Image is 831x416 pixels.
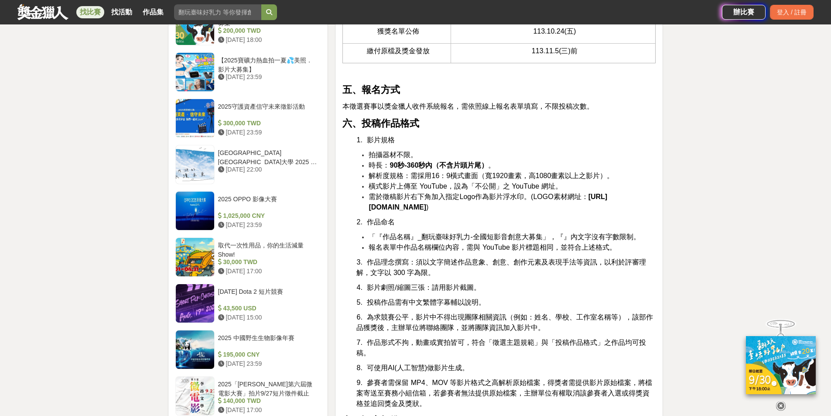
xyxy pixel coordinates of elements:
[218,211,318,220] div: 1,025,000 CNY
[175,191,321,230] a: 2025 OPPO 影像大賽 1,025,000 CNY [DATE] 23:59
[218,119,318,128] div: 300,000 TWD
[218,241,318,258] div: 取代一次性用品，你的生活減量 Show!
[356,364,362,371] span: 8.
[174,4,261,20] input: 翻玩臺味好乳力 等你發揮創意！
[356,136,362,144] span: 1.
[770,5,814,20] div: 登入 / 註冊
[218,102,318,119] div: 2025守護資產信守未來徵影活動
[369,182,562,190] span: 橫式影片上傳至 YouTube，設為「不公開」之 YouTube 網址。
[533,28,576,35] span: 113.10.24(五)
[175,99,321,138] a: 2025守護資產信守未來徵影活動 300,000 TWD [DATE] 23:59
[367,284,480,291] span: 影片劇照/縮圖三張：請用影片截圖。
[367,364,469,371] span: 可使用AI(人工智慧)做影片生成。
[218,258,318,267] div: 30,000 TWD
[356,339,646,357] span: 作品形式不拘，動畫或實拍皆可，符合「徵選主題規範」與「投稿作品格式」之作品均可投稿。
[218,396,318,406] div: 140,000 TWD
[175,237,321,277] a: 取代一次性用品，你的生活減量 Show! 30,000 TWD [DATE] 17:00
[218,304,318,313] div: 43,500 USD
[218,350,318,359] div: 195,000 CNY
[367,136,395,144] span: 影片規格
[218,406,318,415] div: [DATE] 17:00
[76,6,104,18] a: 找比賽
[218,267,318,276] div: [DATE] 17:00
[218,148,318,165] div: [GEOGRAPHIC_DATA][GEOGRAPHIC_DATA]大學 2025 短影片競賽徵件 「看見內湖的永續未來」
[369,193,607,211] a: [URL][DOMAIN_NAME]
[218,195,318,211] div: 2025 OPPO 影像大賽
[175,52,321,92] a: 【2025寶礦力熱血拍一夏💦美照．影片大募集】 [DATE] 23:59
[369,193,588,200] span: 需於徵稿影片右下角加入指定Logo作為影片浮水印。(LOGO素材網址：
[367,47,430,55] span: 繳付原檔及獎金發放
[356,299,362,306] span: 5.
[390,162,488,169] strong: 90秒-360秒內（不含片頭片尾）
[369,172,614,179] span: 解析度規格：需採用16：9橫式畫面（寬1920畫素，高1080畫素以上之影片）。
[218,165,318,174] div: [DATE] 22:00
[369,233,640,241] span: 「『作品名稱』_翻玩臺味好乳力-全國短影音創意大募集」，『』內文字沒有字數限制。
[218,380,318,396] div: 2025「[PERSON_NAME]第六屆微電影大賽」拍片9/27短片徵件截止
[175,376,321,416] a: 2025「[PERSON_NAME]第六屆微電影大賽」拍片9/27短片徵件截止 140,000 TWD [DATE] 17:00
[218,128,318,137] div: [DATE] 23:59
[175,6,321,45] a: 翻玩臺味好乳力-全國短影音創意大募集 200,000 TWD [DATE] 18:00
[175,330,321,369] a: 2025 中國野生生物影像年賽 195,000 CNY [DATE] 23:59
[377,28,419,35] span: 獲獎名單公佈
[218,220,318,230] div: [DATE] 23:59
[218,72,318,82] div: [DATE] 23:59
[356,379,362,386] span: 9.
[722,5,766,20] a: 辦比賽
[218,313,318,322] div: [DATE] 15:00
[746,336,816,394] img: ff197300-f8ee-455f-a0ae-06a3645bc375.jpg
[218,333,318,350] div: 2025 中國野生生物影像年賽
[342,84,400,95] strong: 五、報名方式
[218,287,318,304] div: [DATE] Dota 2 短片競賽
[369,162,495,169] span: 時長： 。
[532,47,578,55] span: 113.11.5(三)前
[367,299,486,306] span: 投稿作品需有中文繁體字幕輔以說明。
[108,6,136,18] a: 找活動
[369,151,417,158] span: 拍攝器材不限。
[139,6,167,18] a: 作品集
[175,284,321,323] a: [DATE] Dota 2 短片競賽 43,500 USD [DATE] 15:00
[175,145,321,184] a: [GEOGRAPHIC_DATA][GEOGRAPHIC_DATA]大學 2025 短影片競賽徵件 「看見內湖的永續未來」 [DATE] 22:00
[218,35,318,45] div: [DATE] 18:00
[367,218,395,226] span: 作品命名
[356,339,362,346] span: 7.
[356,313,653,331] span: 為求競賽公平，影片中不得出現團隊相關資訊（例如：姓名、學校、工作室名稱等），該部作品獲獎後，主辦單位將聯絡團隊，並將團隊資訊加入影片中。
[218,359,318,368] div: [DATE] 23:59
[356,313,362,321] span: 6.
[369,244,616,251] span: 報名表單中作品名稱欄位內容，需與 YouTube 影片標題相同，並符合上述格式。
[356,218,362,226] span: 2.
[218,26,318,35] div: 200,000 TWD
[342,118,419,129] strong: 六、投稿作品格式
[426,203,428,211] span: )
[356,379,652,407] span: 參賽者需保留 MP4、MOV 等影片格式之高解析原始檔案，得獎者需提供影片原始檔案，將檔案寄送至賽務小組信箱，若參賽者無法提供原始檔案，主辦單位有權取消該參賽者入選或得獎資格並追回獎金及獎狀。
[218,56,318,72] div: 【2025寶礦力熱血拍一夏💦美照．影片大募集】
[356,284,362,291] span: 4.
[356,258,646,276] span: 作品理念撰寫：須以文字簡述作品意象、創意、創作元素及表現手法等資訊，以利於評審理解，文字以 300 字為限。
[342,103,594,110] span: 本徵選賽事以獎金獵人收件系統報名，需依照線上報名表單填寫，不限投稿次數。
[356,258,362,266] span: 3.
